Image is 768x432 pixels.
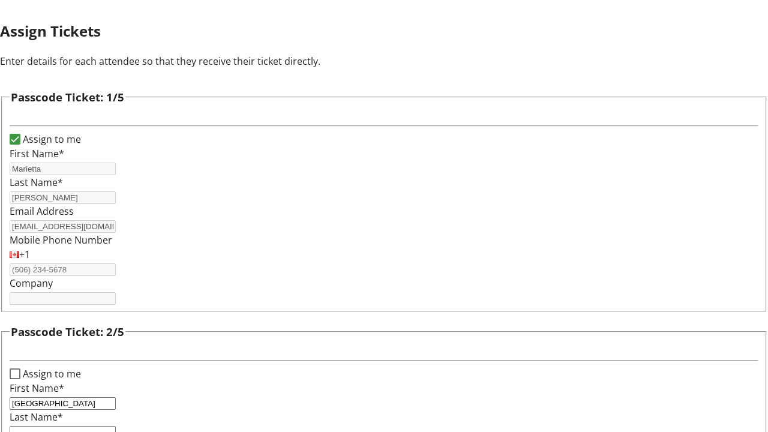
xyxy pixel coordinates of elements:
[10,263,116,276] input: (506) 234-5678
[10,176,63,189] label: Last Name*
[10,147,64,160] label: First Name*
[20,367,81,381] label: Assign to me
[10,277,53,290] label: Company
[10,382,64,395] label: First Name*
[10,410,63,424] label: Last Name*
[11,89,124,106] h3: Passcode Ticket: 1/5
[20,132,81,146] label: Assign to me
[10,233,112,247] label: Mobile Phone Number
[10,205,74,218] label: Email Address
[11,323,124,340] h3: Passcode Ticket: 2/5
